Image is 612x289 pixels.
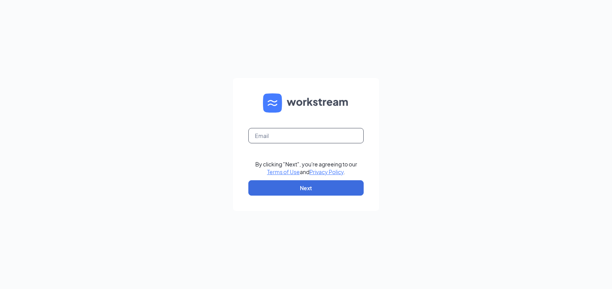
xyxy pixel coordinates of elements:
img: WS logo and Workstream text [263,93,349,113]
input: Email [248,128,364,143]
button: Next [248,180,364,196]
a: Privacy Policy [309,168,344,175]
div: By clicking "Next", you're agreeing to our and . [255,160,357,176]
a: Terms of Use [267,168,300,175]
